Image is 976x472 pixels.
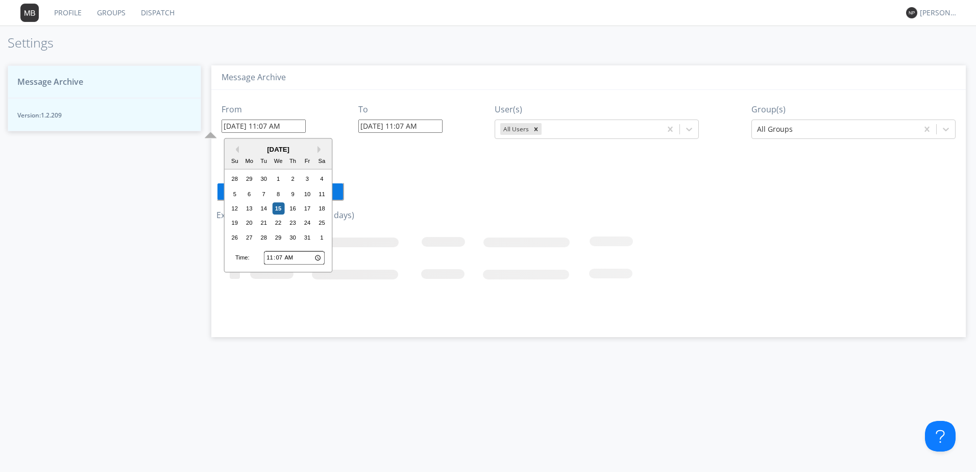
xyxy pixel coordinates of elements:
div: Mo [243,155,255,168]
div: Th [287,155,299,168]
h3: Group(s) [751,105,956,114]
div: Choose Friday, October 31st, 2025 [301,231,313,244]
div: Choose Friday, October 3rd, 2025 [301,173,313,185]
div: Choose Sunday, October 12th, 2025 [229,202,241,215]
div: Choose Saturday, October 11th, 2025 [316,188,328,200]
div: Choose Friday, October 24th, 2025 [301,217,313,229]
div: All Users [500,123,530,135]
button: Next Month [318,146,325,153]
div: Choose Friday, October 10th, 2025 [301,188,313,200]
div: Choose Tuesday, September 30th, 2025 [258,173,270,185]
div: Choose Saturday, October 18th, 2025 [316,202,328,215]
div: Choose Saturday, October 25th, 2025 [316,217,328,229]
div: Choose Tuesday, October 21st, 2025 [258,217,270,229]
div: Choose Wednesday, October 29th, 2025 [272,231,284,244]
img: 373638.png [20,4,39,22]
div: Tu [258,155,270,168]
div: Choose Sunday, October 19th, 2025 [229,217,241,229]
h3: User(s) [495,105,699,114]
div: We [272,155,284,168]
div: Choose Friday, October 17th, 2025 [301,202,313,215]
span: Message Archive [17,76,83,88]
div: Choose Wednesday, October 22nd, 2025 [272,217,284,229]
div: Choose Wednesday, October 8th, 2025 [272,188,284,200]
div: Choose Sunday, September 28th, 2025 [229,173,241,185]
h3: From [222,105,306,114]
h3: To [358,105,443,114]
div: [DATE] [225,145,332,154]
div: Choose Thursday, October 2nd, 2025 [287,173,299,185]
h3: Export History (expires after 2 days) [216,211,961,220]
div: Choose Tuesday, October 28th, 2025 [258,231,270,244]
div: Choose Tuesday, October 14th, 2025 [258,202,270,215]
div: Choose Monday, October 27th, 2025 [243,231,255,244]
h3: Message Archive [222,73,956,82]
span: Version: 1.2.209 [17,111,191,120]
div: Choose Saturday, November 1st, 2025 [316,231,328,244]
img: 373638.png [906,7,917,18]
div: month 2025-10 [228,172,329,245]
div: Choose Thursday, October 23rd, 2025 [287,217,299,229]
div: Choose Monday, October 6th, 2025 [243,188,255,200]
div: Su [229,155,241,168]
div: [PERSON_NAME] * [920,8,958,18]
div: Sa [316,155,328,168]
button: Create Zip [216,182,344,201]
div: Remove All Users [530,123,542,135]
div: Choose Thursday, October 16th, 2025 [287,202,299,215]
iframe: Toggle Customer Support [925,421,956,452]
button: Previous Month [232,146,239,153]
div: Choose Monday, October 20th, 2025 [243,217,255,229]
div: Choose Saturday, October 4th, 2025 [316,173,328,185]
div: Choose Sunday, October 26th, 2025 [229,231,241,244]
button: Version:1.2.209 [8,98,201,131]
button: Message Archive [8,65,201,99]
div: Choose Monday, September 29th, 2025 [243,173,255,185]
div: Choose Sunday, October 5th, 2025 [229,188,241,200]
div: Choose Thursday, October 9th, 2025 [287,188,299,200]
div: Choose Wednesday, October 1st, 2025 [272,173,284,185]
div: Choose Tuesday, October 7th, 2025 [258,188,270,200]
div: Time: [235,254,250,262]
div: Choose Monday, October 13th, 2025 [243,202,255,215]
div: Choose Thursday, October 30th, 2025 [287,231,299,244]
div: Choose Wednesday, October 15th, 2025 [272,202,284,215]
div: Fr [301,155,313,168]
input: Time [264,251,325,265]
